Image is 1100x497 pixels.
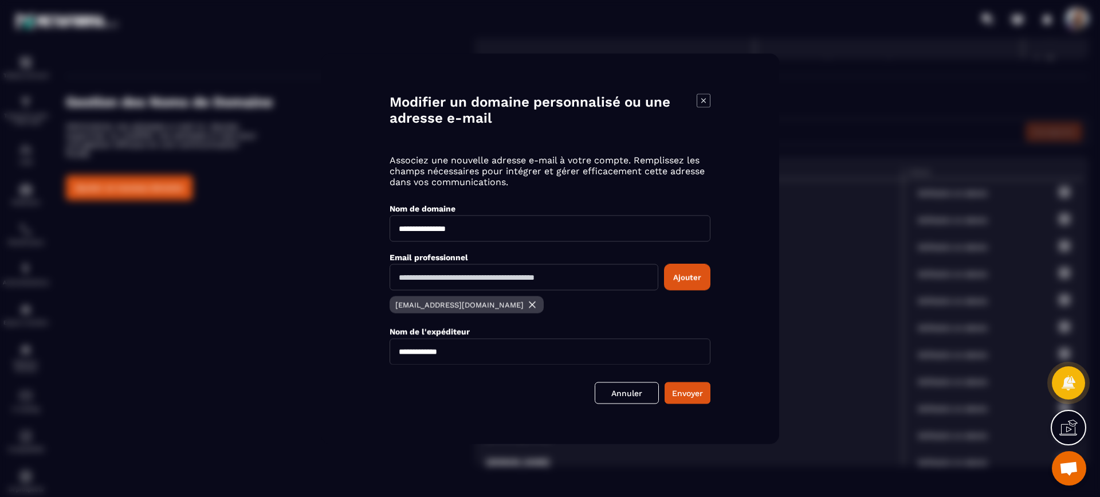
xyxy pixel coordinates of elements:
h4: Modifier un domaine personnalisé ou une adresse e-mail [390,93,697,126]
label: Email professionnel [390,252,468,261]
img: close [527,299,538,310]
label: Nom de domaine [390,204,455,213]
p: [EMAIL_ADDRESS][DOMAIN_NAME] [395,300,524,309]
button: Ajouter [664,264,710,290]
a: Annuler [595,382,659,404]
button: Envoyer [665,382,710,404]
label: Nom de l'expéditeur [390,327,470,336]
p: Associez une nouvelle adresse e-mail à votre compte. Remplissez les champs nécessaires pour intég... [390,154,710,187]
a: Ouvrir le chat [1052,451,1086,486]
